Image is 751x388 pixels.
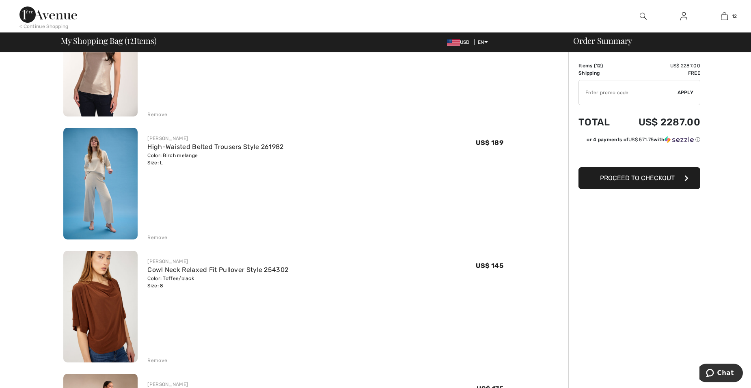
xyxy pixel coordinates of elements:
[680,11,687,21] img: My Info
[127,34,134,45] span: 12
[578,167,700,189] button: Proceed to Checkout
[619,69,700,77] td: Free
[476,262,503,269] span: US$ 145
[578,146,700,164] iframe: PayPal-paypal
[600,174,675,182] span: Proceed to Checkout
[63,5,138,117] img: Metallic Sleeveless Pullover Style 266337
[579,80,678,105] input: Promo code
[619,62,700,69] td: US$ 2287.00
[732,13,737,20] span: 12
[596,63,601,69] span: 12
[628,137,654,142] span: US$ 571.75
[678,89,694,96] span: Apply
[640,11,647,21] img: search the website
[587,136,700,143] div: or 4 payments of with
[476,139,503,147] span: US$ 189
[578,136,700,146] div: or 4 payments ofUS$ 571.75withSezzle Click to learn more about Sezzle
[147,381,300,388] div: [PERSON_NAME]
[63,251,138,362] img: Cowl Neck Relaxed Fit Pullover Style 254302
[447,39,460,46] img: US Dollar
[699,364,743,384] iframe: Opens a widget where you can chat to one of our agents
[447,39,473,45] span: USD
[147,111,167,118] div: Remove
[704,11,744,21] a: 12
[147,152,283,166] div: Color: Birch melange Size: L
[19,6,77,23] img: 1ère Avenue
[578,108,619,136] td: Total
[478,39,488,45] span: EN
[147,357,167,364] div: Remove
[619,108,700,136] td: US$ 2287.00
[147,258,288,265] div: [PERSON_NAME]
[147,143,283,151] a: High-Waisted Belted Trousers Style 261982
[63,128,138,239] img: High-Waisted Belted Trousers Style 261982
[19,23,69,30] div: < Continue Shopping
[665,136,694,143] img: Sezzle
[147,234,167,241] div: Remove
[578,62,619,69] td: Items ( )
[674,11,694,22] a: Sign In
[147,275,288,289] div: Color: Toffee/black Size: 8
[563,37,746,45] div: Order Summary
[721,11,728,21] img: My Bag
[578,69,619,77] td: Shipping
[61,37,157,45] span: My Shopping Bag ( Items)
[147,135,283,142] div: [PERSON_NAME]
[147,266,288,274] a: Cowl Neck Relaxed Fit Pullover Style 254302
